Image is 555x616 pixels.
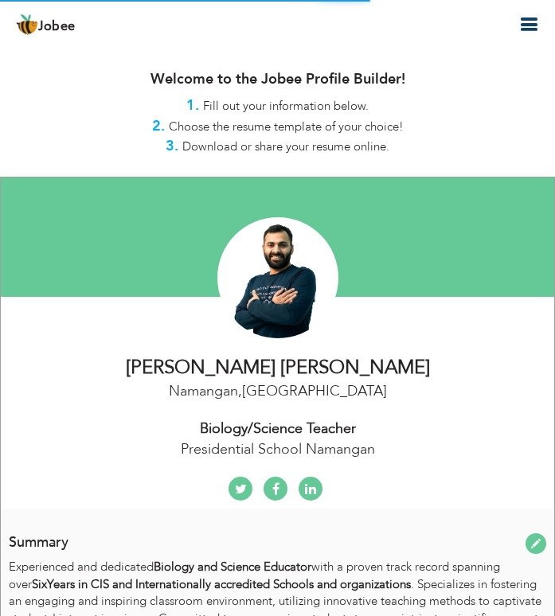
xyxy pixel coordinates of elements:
strong: Six [32,576,47,592]
a: Jobee [16,14,76,36]
span: Download or share your resume online. [182,138,389,154]
div: Presidential School Namangan [13,439,542,460]
div: Namangan [GEOGRAPHIC_DATA] [13,381,542,402]
strong: 3. [166,136,178,156]
div: [PERSON_NAME] [PERSON_NAME] [13,354,542,381]
strong: Biology and Science Educator [154,559,311,575]
strong: Years in CIS and Internationally accredited Schools and organizations [47,576,411,592]
strong: 1. [186,96,199,115]
span: , [238,381,242,401]
span: Jobee [38,21,76,33]
img: jobee.io [16,14,38,36]
img: Dr. Muhammad Wasif Khan [217,217,338,338]
span: Fill out your information below. [203,98,369,114]
span: Choose the resume template of your choice! [169,119,404,135]
h3: Adding a summary is a quick and easy way to highlight your experience and interests. [9,532,546,551]
div: Biology/Science Teacher [13,419,542,439]
strong: 2. [152,116,165,136]
span: Summary [9,532,68,552]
